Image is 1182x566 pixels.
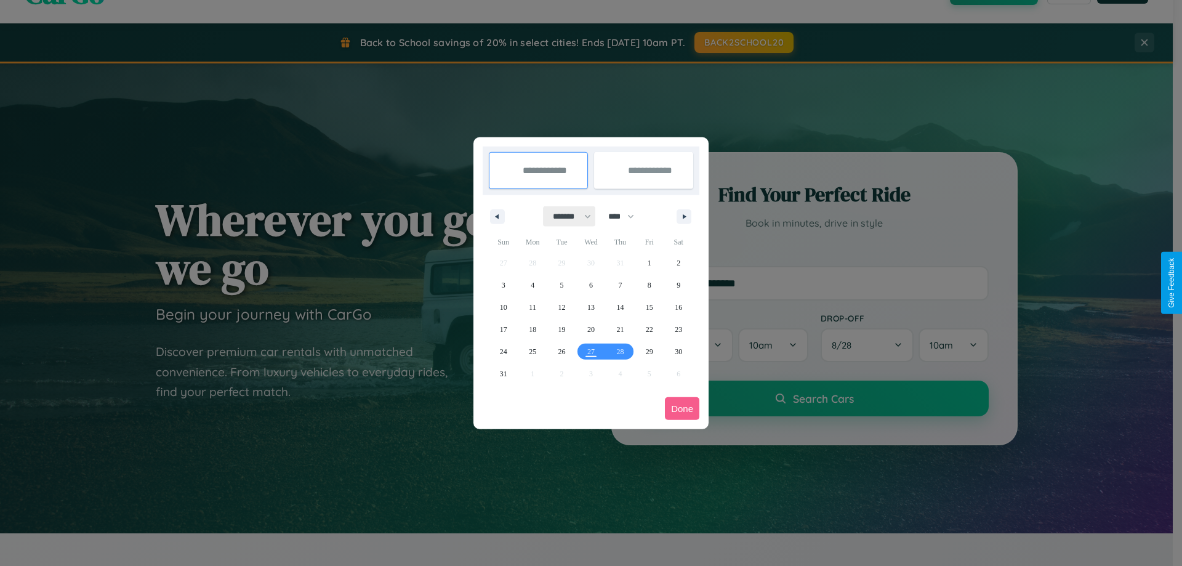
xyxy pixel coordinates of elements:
[675,296,682,318] span: 16
[558,296,566,318] span: 12
[635,274,664,296] button: 8
[500,341,507,363] span: 24
[664,232,693,252] span: Sat
[648,274,651,296] span: 8
[606,318,635,341] button: 21
[489,232,518,252] span: Sun
[664,252,693,274] button: 2
[675,318,682,341] span: 23
[502,274,505,296] span: 3
[1167,258,1176,308] div: Give Feedback
[635,232,664,252] span: Fri
[635,341,664,363] button: 29
[616,318,624,341] span: 21
[500,296,507,318] span: 10
[547,318,576,341] button: 19
[518,296,547,318] button: 11
[616,341,624,363] span: 28
[664,341,693,363] button: 30
[489,274,518,296] button: 3
[489,341,518,363] button: 24
[665,397,699,420] button: Done
[500,363,507,385] span: 31
[589,274,593,296] span: 6
[616,296,624,318] span: 14
[635,296,664,318] button: 15
[677,252,680,274] span: 2
[558,318,566,341] span: 19
[547,274,576,296] button: 5
[606,296,635,318] button: 14
[635,252,664,274] button: 1
[576,341,605,363] button: 27
[618,274,622,296] span: 7
[646,318,653,341] span: 22
[576,232,605,252] span: Wed
[677,274,680,296] span: 9
[664,296,693,318] button: 16
[518,274,547,296] button: 4
[675,341,682,363] span: 30
[489,296,518,318] button: 10
[518,318,547,341] button: 18
[560,274,564,296] span: 5
[547,296,576,318] button: 12
[587,296,595,318] span: 13
[547,341,576,363] button: 26
[576,318,605,341] button: 20
[587,341,595,363] span: 27
[606,341,635,363] button: 28
[664,318,693,341] button: 23
[635,318,664,341] button: 22
[547,232,576,252] span: Tue
[576,274,605,296] button: 6
[606,274,635,296] button: 7
[587,318,595,341] span: 20
[500,318,507,341] span: 17
[576,296,605,318] button: 13
[646,341,653,363] span: 29
[606,232,635,252] span: Thu
[646,296,653,318] span: 15
[518,341,547,363] button: 25
[558,341,566,363] span: 26
[529,296,536,318] span: 11
[664,274,693,296] button: 9
[529,341,536,363] span: 25
[531,274,534,296] span: 4
[489,318,518,341] button: 17
[489,363,518,385] button: 31
[518,232,547,252] span: Mon
[529,318,536,341] span: 18
[648,252,651,274] span: 1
